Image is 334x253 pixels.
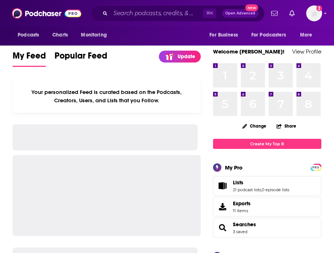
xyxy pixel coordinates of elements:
svg: Add a profile image [316,5,322,11]
a: Popular Feed [55,50,107,67]
span: New [245,4,258,11]
a: Create My Top 8 [213,139,321,149]
button: open menu [13,28,48,42]
a: Searches [233,221,256,228]
a: PRO [312,164,320,170]
a: Welcome [PERSON_NAME]! [213,48,285,55]
div: Your personalized Feed is curated based on the Podcasts, Creators, Users, and Lists that you Follow. [13,80,200,113]
button: open menu [204,28,247,42]
span: Lists [213,176,321,196]
span: , [261,187,262,192]
button: open menu [247,28,296,42]
span: For Podcasters [251,30,286,40]
span: ⌘ K [203,9,216,18]
a: Lists [216,181,230,191]
a: Show notifications dropdown [268,7,281,20]
span: Popular Feed [55,50,107,65]
button: Share [276,119,296,133]
a: 0 episode lists [262,187,289,192]
div: Search podcasts, credits, & more... [91,5,265,22]
button: open menu [76,28,116,42]
a: 21 podcast lists [233,187,261,192]
span: Open Advanced [225,12,255,15]
p: Update [178,53,195,60]
span: Logged in as megcassidy [306,5,322,21]
span: Monitoring [81,30,107,40]
span: More [300,30,312,40]
button: Open AdvancedNew [222,9,259,18]
a: 3 saved [233,229,247,234]
a: Searches [216,223,230,233]
span: My Feed [13,50,46,65]
span: Lists [233,179,243,186]
button: Show profile menu [306,5,322,21]
a: Charts [48,28,72,42]
span: Podcasts [18,30,39,40]
a: Lists [233,179,289,186]
button: open menu [295,28,321,42]
div: My Pro [225,164,243,171]
a: View Profile [292,48,321,55]
a: Update [159,51,201,63]
input: Search podcasts, credits, & more... [110,8,203,19]
span: PRO [312,165,320,170]
img: User Profile [306,5,322,21]
a: My Feed [13,50,46,67]
a: Show notifications dropdown [286,7,298,20]
span: Exports [216,202,230,212]
a: Exports [213,197,321,216]
span: Exports [233,200,251,207]
span: 11 items [233,208,251,213]
button: Change [238,121,270,130]
span: For Business [209,30,238,40]
img: Podchaser - Follow, Share and Rate Podcasts [12,7,81,20]
span: Searches [213,218,321,237]
span: Charts [52,30,68,40]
